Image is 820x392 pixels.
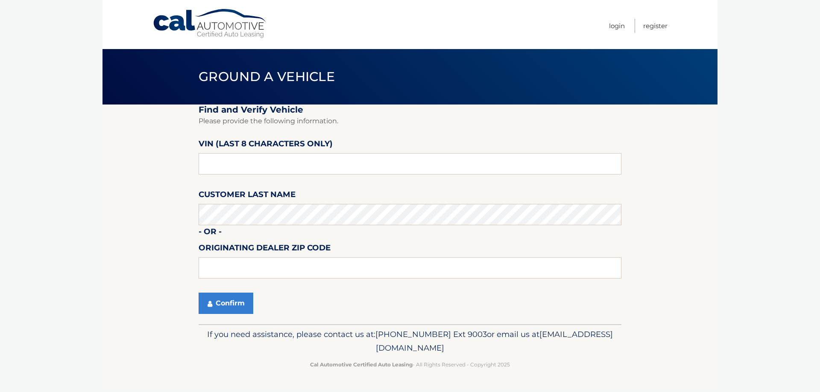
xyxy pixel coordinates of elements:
[199,225,222,241] label: - or -
[204,328,616,355] p: If you need assistance, please contact us at: or email us at
[199,137,333,153] label: VIN (last 8 characters only)
[199,241,331,257] label: Originating Dealer Zip Code
[375,329,487,339] span: [PHONE_NUMBER] Ext 9003
[643,19,668,33] a: Register
[199,188,296,204] label: Customer Last Name
[204,360,616,369] p: - All Rights Reserved - Copyright 2025
[199,69,335,84] span: Ground a Vehicle
[152,9,268,39] a: Cal Automotive
[199,293,253,314] button: Confirm
[199,105,621,115] h2: Find and Verify Vehicle
[199,115,621,127] p: Please provide the following information.
[609,19,625,33] a: Login
[310,361,413,368] strong: Cal Automotive Certified Auto Leasing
